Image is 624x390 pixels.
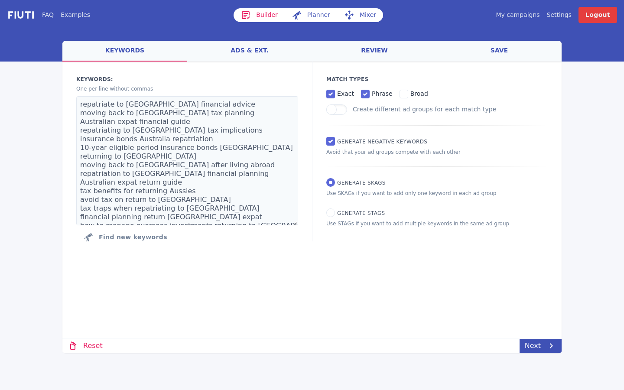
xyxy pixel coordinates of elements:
[76,85,298,93] p: One per line without commas
[187,41,312,62] a: ads & ext.
[76,75,298,83] label: Keywords:
[312,41,437,62] a: review
[353,106,496,113] label: Create different ad groups for each match type
[62,339,108,353] a: Reset
[61,10,90,19] a: Examples
[326,75,548,83] p: Match Types
[372,90,393,97] span: phrase
[337,139,427,145] span: Generate Negative keywords
[520,339,562,353] a: Next
[42,10,54,19] a: FAQ
[547,10,572,19] a: Settings
[337,210,385,216] span: Generate STAGs
[326,208,335,217] input: Generate STAGs
[437,41,562,62] a: save
[337,180,386,186] span: Generate SKAGs
[337,90,354,97] span: exact
[496,10,539,19] a: My campaigns
[400,90,408,98] input: broad
[361,90,370,98] input: phrase
[234,8,285,22] a: Builder
[326,137,335,146] input: Generate Negative keywords
[595,343,615,364] iframe: gist-messenger-bubble-iframe
[285,8,337,22] a: Planner
[337,8,383,22] a: Mixer
[326,220,548,227] p: Use STAGs if you want to add multiple keywords in the same ad group
[326,178,335,187] input: Generate SKAGs
[62,41,187,62] a: keywords
[578,7,617,23] a: Logout
[410,90,428,97] span: broad
[7,10,35,20] img: f731f27.png
[326,189,548,197] p: Use SKAGs if you want to add only one keyword in each ad group
[326,148,548,156] p: Avoid that your ad groups compete with each other
[76,228,174,246] button: Click to find new keywords related to those above
[326,90,335,98] input: exact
